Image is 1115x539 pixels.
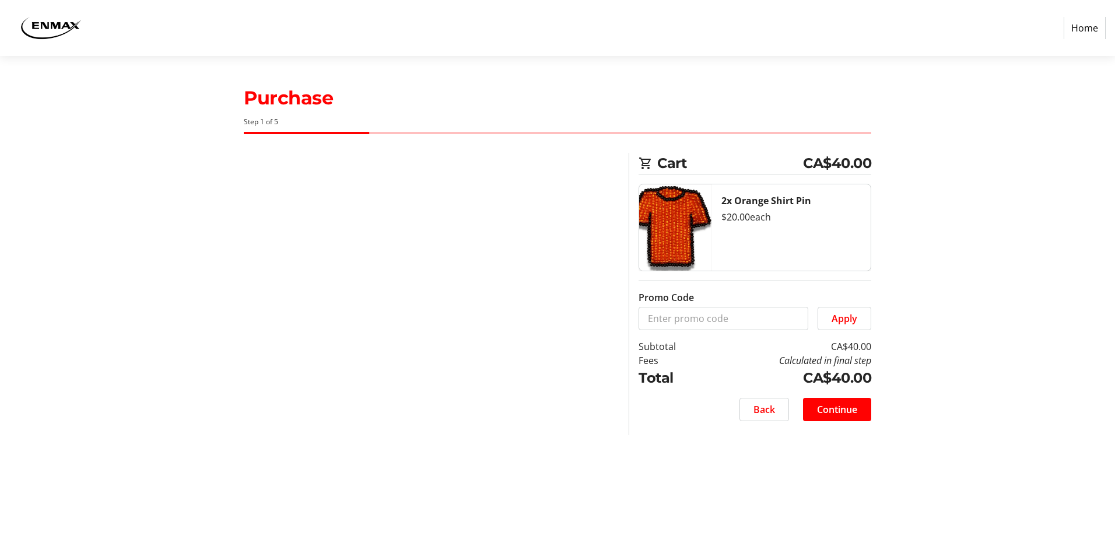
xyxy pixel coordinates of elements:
div: Step 1 of 5 [244,117,871,127]
td: CA$40.00 [706,339,871,353]
div: $20.00 each [721,210,861,224]
span: Back [753,402,775,416]
input: Enter promo code [639,307,808,330]
span: Cart [657,153,803,174]
span: CA$40.00 [803,153,871,174]
button: Apply [818,307,871,330]
td: Calculated in final step [706,353,871,367]
span: Apply [832,311,857,325]
button: Continue [803,398,871,421]
button: Back [739,398,789,421]
td: Fees [639,353,706,367]
label: Promo Code [639,290,694,304]
img: ENMAX 's Logo [9,5,92,51]
span: Continue [817,402,857,416]
a: Home [1064,17,1106,39]
h1: Purchase [244,84,871,112]
td: Total [639,367,706,388]
td: CA$40.00 [706,367,871,388]
td: Subtotal [639,339,706,353]
img: Orange Shirt Pin [639,184,712,271]
strong: 2x Orange Shirt Pin [721,194,811,207]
